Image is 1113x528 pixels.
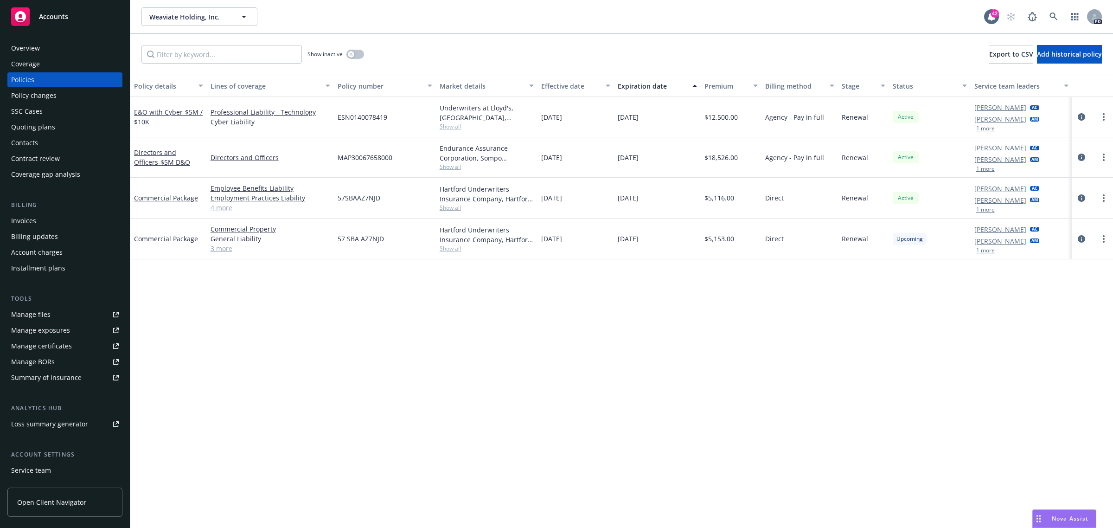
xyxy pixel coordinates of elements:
[7,229,122,244] a: Billing updates
[976,126,995,131] button: 1 more
[211,193,330,203] a: Employment Practices Liability
[893,81,957,91] div: Status
[989,45,1033,64] button: Export to CSV
[1032,509,1096,528] button: Nova Assist
[765,234,784,244] span: Direct
[338,193,380,203] span: 57SBAAZ7NJD
[701,75,762,97] button: Premium
[158,158,190,167] span: - $5M D&O
[896,194,915,202] span: Active
[11,41,40,56] div: Overview
[440,225,534,245] div: Hartford Underwriters Insurance Company, Hartford Insurance Group
[334,75,436,97] button: Policy number
[7,245,122,260] a: Account charges
[1076,233,1087,245] a: circleInformation
[440,204,534,212] span: Show all
[11,72,34,87] div: Policies
[134,81,193,91] div: Policy details
[7,72,122,87] a: Policies
[896,235,923,243] span: Upcoming
[704,81,748,91] div: Premium
[7,167,122,182] a: Coverage gap analysis
[838,75,889,97] button: Stage
[7,294,122,303] div: Tools
[436,75,538,97] button: Market details
[7,135,122,150] a: Contacts
[1076,152,1087,163] a: circleInformation
[11,229,58,244] div: Billing updates
[7,151,122,166] a: Contract review
[704,112,738,122] span: $12,500.00
[1037,50,1102,58] span: Add historical policy
[1033,510,1044,528] div: Drag to move
[1098,111,1109,122] a: more
[541,153,562,162] span: [DATE]
[7,323,122,338] a: Manage exposures
[618,193,639,203] span: [DATE]
[338,112,387,122] span: ESN0140078419
[896,113,915,121] span: Active
[11,261,65,276] div: Installment plans
[618,234,639,244] span: [DATE]
[141,7,257,26] button: Weaviate Holding, Inc.
[39,13,68,20] span: Accounts
[976,207,995,212] button: 1 more
[974,155,1026,164] a: [PERSON_NAME]
[541,112,562,122] span: [DATE]
[11,245,63,260] div: Account charges
[889,75,971,97] button: Status
[976,166,995,172] button: 1 more
[704,193,734,203] span: $5,116.00
[11,57,40,71] div: Coverage
[440,122,534,130] span: Show all
[974,236,1026,246] a: [PERSON_NAME]
[11,104,43,119] div: SSC Cases
[991,9,999,18] div: 42
[1076,111,1087,122] a: circleInformation
[207,75,334,97] button: Lines of coverage
[7,479,122,494] a: Sales relationships
[7,354,122,369] a: Manage BORs
[704,234,734,244] span: $5,153.00
[541,234,562,244] span: [DATE]
[440,184,534,204] div: Hartford Underwriters Insurance Company, Hartford Insurance Group
[976,248,995,253] button: 1 more
[211,107,330,117] a: Professional Liability - Technology
[17,497,86,507] span: Open Client Navigator
[974,143,1026,153] a: [PERSON_NAME]
[7,404,122,413] div: Analytics hub
[537,75,614,97] button: Effective date
[338,153,392,162] span: MAP30067658000
[618,112,639,122] span: [DATE]
[765,153,824,162] span: Agency - Pay in full
[211,224,330,234] a: Commercial Property
[7,417,122,431] a: Loss summary generator
[761,75,838,97] button: Billing method
[338,81,422,91] div: Policy number
[974,81,1059,91] div: Service team leaders
[307,50,343,58] span: Show inactive
[7,463,122,478] a: Service team
[896,153,915,161] span: Active
[7,4,122,30] a: Accounts
[842,112,868,122] span: Renewal
[989,50,1033,58] span: Export to CSV
[7,339,122,354] a: Manage certificates
[211,81,320,91] div: Lines of coverage
[7,213,122,228] a: Invoices
[1098,233,1109,245] a: more
[440,81,524,91] div: Market details
[1002,7,1020,26] a: Start snowing
[1076,193,1087,204] a: circleInformation
[338,234,384,244] span: 57 SBA AZ7NJD
[614,75,701,97] button: Expiration date
[7,261,122,276] a: Installment plans
[842,234,868,244] span: Renewal
[11,463,51,478] div: Service team
[211,203,330,212] a: 4 more
[11,88,57,103] div: Policy changes
[440,103,534,122] div: Underwriters at Lloyd's, [GEOGRAPHIC_DATA], [PERSON_NAME] of London, CFC Underwriting, Limit
[149,12,230,22] span: Weaviate Holding, Inc.
[974,195,1026,205] a: [PERSON_NAME]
